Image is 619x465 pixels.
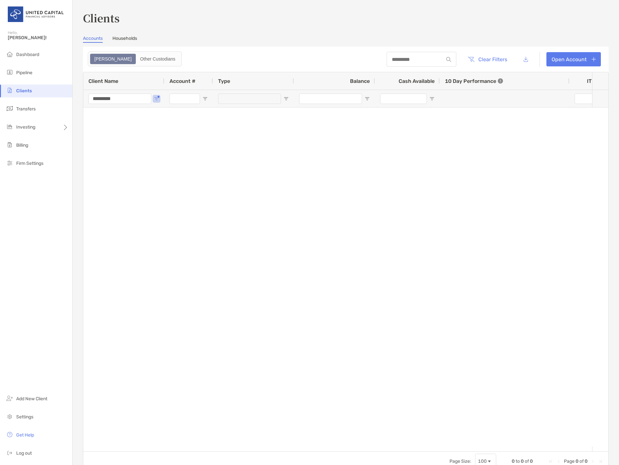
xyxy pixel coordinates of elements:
div: First Page [548,459,554,464]
img: dashboard icon [6,50,14,58]
div: ITD [587,78,603,84]
button: Open Filter Menu [429,96,435,101]
span: Settings [16,414,33,420]
img: transfers icon [6,105,14,112]
span: Get Help [16,432,34,438]
div: Zoe [91,54,135,63]
img: billing icon [6,141,14,149]
div: Last Page [598,459,603,464]
span: Cash Available [399,78,435,84]
img: settings icon [6,413,14,420]
h3: Clients [83,10,609,25]
span: Transfers [16,106,36,112]
button: Open Filter Menu [154,96,159,101]
input: Client Name Filter Input [88,94,151,104]
span: [PERSON_NAME]! [8,35,68,40]
button: Open Filter Menu [365,96,370,101]
a: Open Account [546,52,601,66]
input: Balance Filter Input [299,94,362,104]
img: input icon [446,57,451,62]
button: Clear Filters [463,52,512,66]
span: Log out [16,450,32,456]
span: Firm Settings [16,161,43,166]
button: Open Filter Menu [284,96,289,101]
div: segmented control [88,51,182,66]
img: firm-settings icon [6,159,14,167]
div: Next Page [590,459,595,464]
span: Pipeline [16,70,32,75]
img: logout icon [6,449,14,457]
span: Add New Client [16,396,47,402]
span: Balance [350,78,370,84]
img: United Capital Logo [8,3,64,26]
img: add_new_client icon [6,394,14,402]
span: to [516,459,520,464]
a: Households [112,36,137,43]
img: get-help icon [6,431,14,438]
span: Account # [169,78,195,84]
span: 0 [530,459,533,464]
input: Account # Filter Input [169,94,200,104]
span: 0 [512,459,515,464]
span: Page [564,459,575,464]
img: clients icon [6,86,14,94]
span: Investing [16,124,35,130]
span: of [579,459,584,464]
input: Cash Available Filter Input [380,94,427,104]
div: 10 Day Performance [445,72,503,90]
div: Previous Page [556,459,561,464]
input: ITD Filter Input [575,94,595,104]
span: 0 [585,459,588,464]
span: Clients [16,88,32,94]
div: Page Size: [450,459,471,464]
img: investing icon [6,123,14,130]
button: Open Filter Menu [203,96,208,101]
div: 100 [478,459,487,464]
span: Billing [16,142,28,148]
span: Client Name [88,78,118,84]
span: of [525,459,529,464]
span: 0 [576,459,578,464]
span: Type [218,78,230,84]
span: Dashboard [16,52,39,57]
span: 0 [521,459,524,464]
div: Other Custodians [136,54,179,63]
img: pipeline icon [6,68,14,76]
a: Accounts [83,36,103,43]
